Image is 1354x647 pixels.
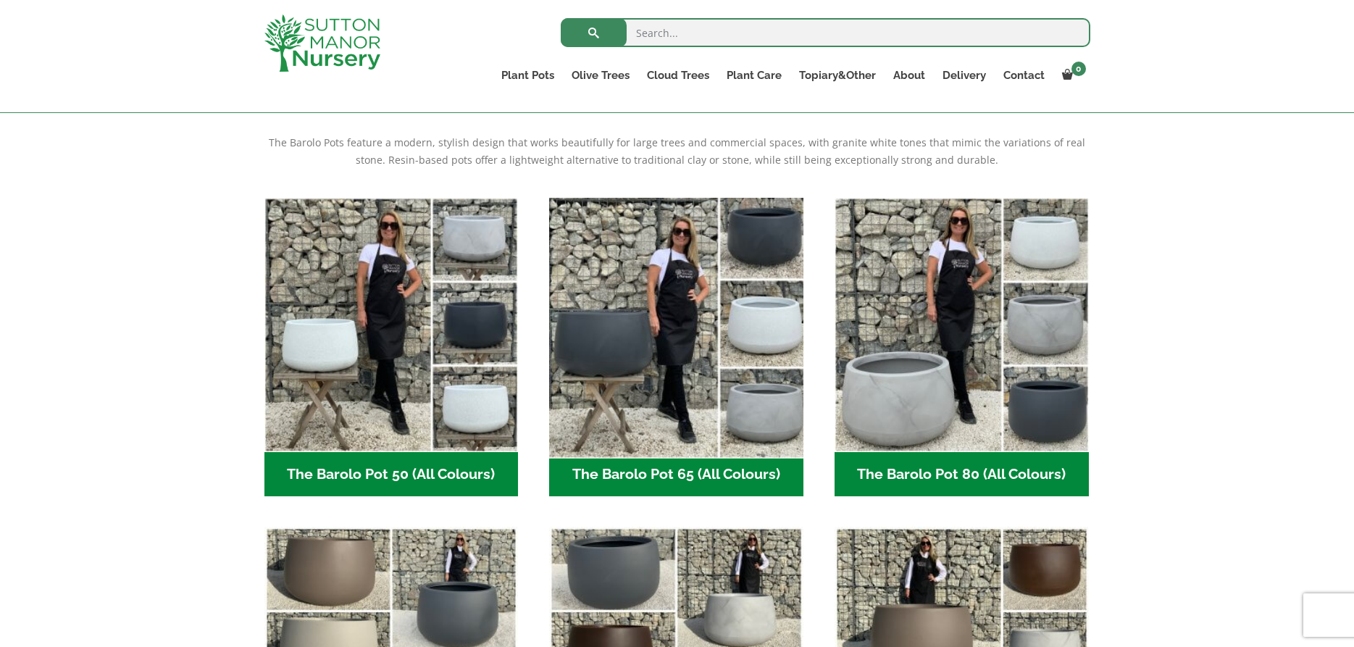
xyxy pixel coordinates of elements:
[1053,65,1090,85] a: 0
[563,65,638,85] a: Olive Trees
[493,65,563,85] a: Plant Pots
[543,191,810,458] img: The Barolo Pot 65 (All Colours)
[264,198,519,452] img: The Barolo Pot 50 (All Colours)
[264,198,519,496] a: Visit product category The Barolo Pot 50 (All Colours)
[835,198,1089,496] a: Visit product category The Barolo Pot 80 (All Colours)
[885,65,934,85] a: About
[638,65,718,85] a: Cloud Trees
[790,65,885,85] a: Topiary&Other
[718,65,790,85] a: Plant Care
[549,198,803,496] a: Visit product category The Barolo Pot 65 (All Colours)
[561,18,1090,47] input: Search...
[835,452,1089,497] h2: The Barolo Pot 80 (All Colours)
[934,65,995,85] a: Delivery
[549,452,803,497] h2: The Barolo Pot 65 (All Colours)
[264,134,1090,169] p: The Barolo Pots feature a modern, stylish design that works beautifully for large trees and comme...
[264,452,519,497] h2: The Barolo Pot 50 (All Colours)
[264,14,380,72] img: logo
[995,65,1053,85] a: Contact
[1071,62,1086,76] span: 0
[835,198,1089,452] img: The Barolo Pot 80 (All Colours)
